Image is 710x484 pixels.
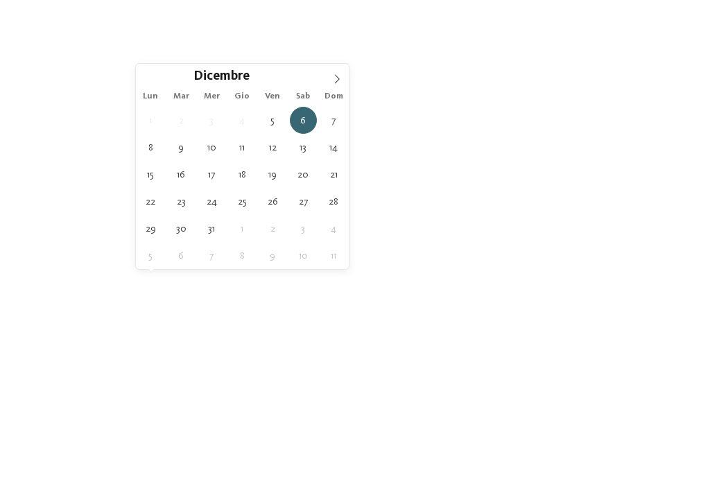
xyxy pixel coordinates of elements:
span: Dicembre 8, 2025 [137,134,164,161]
span: [PERSON_NAME] ora senza impegno! [218,209,492,228]
span: Dicembre 4, 2025 [229,107,256,134]
span: Regione [257,279,322,289]
span: Gennaio 11, 2026 [320,242,347,269]
span: Gennaio 1, 2026 [229,215,256,242]
span: Dicembre 15, 2025 [137,161,164,188]
span: Gli esperti delle vacanze nella natura dai momenti indimenticabili [139,110,571,125]
span: Gennaio 9, 2026 [259,242,286,269]
span: 27 [672,322,682,336]
span: Dicembre 3, 2025 [198,107,225,134]
span: Gio [227,92,257,101]
span: 27 [657,322,668,336]
span: Dom [318,92,349,101]
span: Dicembre 28, 2025 [320,188,347,215]
a: Familienhotels [41,139,107,150]
span: Dicembre 30, 2025 [168,215,195,242]
span: [DATE] [49,279,114,289]
span: Dicembre 1, 2025 [137,107,164,134]
span: Dicembre 13, 2025 [290,134,317,161]
span: [DATE] [153,279,218,289]
span: Familienhotels Südtirol – dalle famiglie per le famiglie [92,83,618,109]
span: Dicembre 14, 2025 [320,134,347,161]
p: I si differenziano l’uno dall’altro ma tutti garantiscono gli stessi . Trovate l’hotel per famigl... [28,137,682,168]
span: Dicembre 12, 2025 [259,134,286,161]
span: Mar [166,92,196,101]
span: Dicembre 7, 2025 [320,107,347,134]
span: Ven [257,92,288,101]
span: Gennaio 10, 2026 [290,242,317,269]
a: [GEOGRAPHIC_DATA] [393,155,498,166]
span: Dicembre 23, 2025 [168,188,195,215]
span: Menu [675,26,697,37]
span: Dicembre 9, 2025 [168,134,195,161]
span: Dicembre 2, 2025 [168,107,195,134]
span: Dicembre 18, 2025 [229,161,256,188]
a: criteri di qualità [391,139,461,150]
span: Dicembre 26, 2025 [259,188,286,215]
span: Gennaio 6, 2026 [168,242,195,269]
span: Dicembre 10, 2025 [198,134,225,161]
span: Dicembre 5, 2025 [259,107,286,134]
span: Dicembre 17, 2025 [198,161,225,188]
span: Gennaio 4, 2026 [320,215,347,242]
span: Dicembre 22, 2025 [137,188,164,215]
span: filtra [615,279,642,289]
span: Dicembre 25, 2025 [229,188,256,215]
span: I miei desideri [361,279,426,289]
span: Dicembre 27, 2025 [290,188,317,215]
span: Gennaio 7, 2026 [198,242,225,269]
span: Dicembre 31, 2025 [198,215,225,242]
span: Dicembre 21, 2025 [320,161,347,188]
img: Familienhotels Südtirol [641,14,710,49]
span: Dicembre 6, 2025 [290,107,317,134]
span: Ai vostri hotel preferiti [294,230,416,243]
span: / [668,322,672,336]
span: Dicembre 20, 2025 [290,161,317,188]
span: Gennaio 8, 2026 [229,242,256,269]
span: Dicembre 19, 2025 [259,161,286,188]
span: Gennaio 2, 2026 [259,215,286,242]
span: Gennaio 3, 2026 [290,215,317,242]
span: Dicembre 16, 2025 [168,161,195,188]
span: Sab [288,92,318,101]
span: Dicembre 29, 2025 [137,215,164,242]
span: Gennaio 5, 2026 [137,242,164,269]
span: Dicembre 11, 2025 [229,134,256,161]
span: Mer [196,92,227,101]
span: Lun [136,92,166,101]
input: Year [250,69,295,83]
span: Family Experiences [464,279,529,289]
span: Dicembre 24, 2025 [198,188,225,215]
span: Dicembre [193,71,250,84]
